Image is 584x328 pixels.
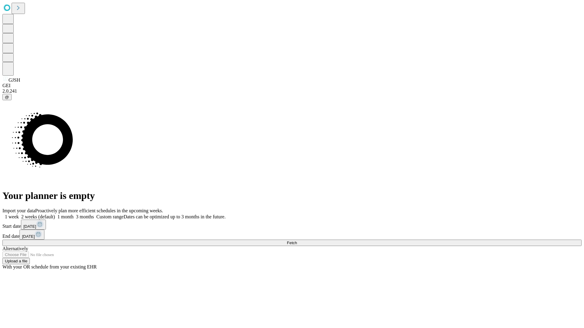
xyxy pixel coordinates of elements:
span: [DATE] [23,224,36,229]
div: 2.0.241 [2,88,582,94]
span: GJSH [9,77,20,83]
span: Fetch [287,241,297,245]
div: End date [2,230,582,240]
div: Start date [2,220,582,230]
button: @ [2,94,12,100]
button: [DATE] [19,230,44,240]
button: [DATE] [21,220,46,230]
span: Import your data [2,208,35,213]
span: Custom range [96,214,123,219]
span: [DATE] [22,234,35,239]
span: Alternatively [2,246,28,251]
span: 3 months [76,214,94,219]
span: 1 month [57,214,74,219]
div: GEI [2,83,582,88]
button: Fetch [2,240,582,246]
span: 1 week [5,214,19,219]
span: With your OR schedule from your existing EHR [2,264,97,269]
h1: Your planner is empty [2,190,582,201]
span: Proactively plan more efficient schedules in the upcoming weeks. [35,208,163,213]
span: 2 weeks (default) [21,214,55,219]
button: Upload a file [2,258,30,264]
span: @ [5,95,9,99]
span: Dates can be optimized up to 3 months in the future. [123,214,225,219]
